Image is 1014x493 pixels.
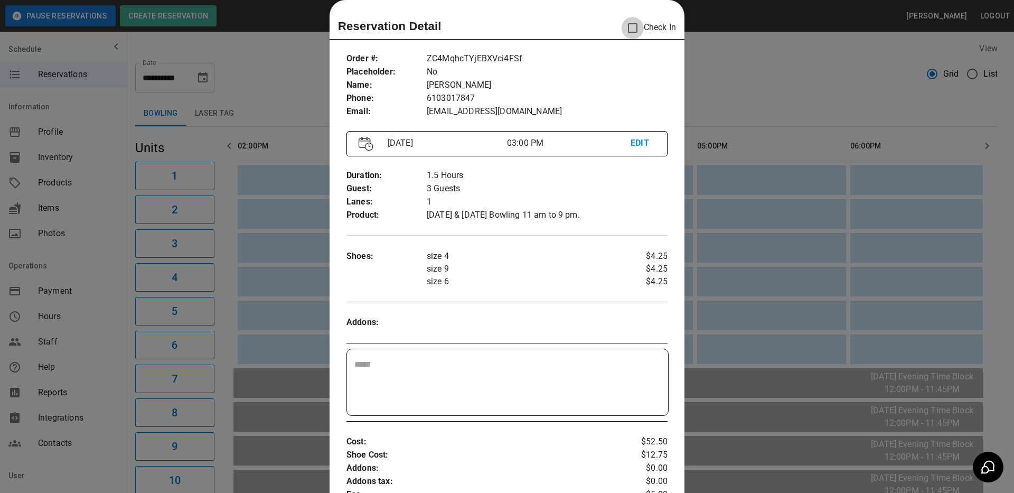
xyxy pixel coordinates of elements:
[338,17,442,35] p: Reservation Detail
[427,169,668,182] p: 1.5 Hours
[346,92,427,105] p: Phone :
[427,79,668,92] p: [PERSON_NAME]
[346,475,614,488] p: Addons tax :
[346,316,427,329] p: Addons :
[346,169,427,182] p: Duration :
[427,250,614,263] p: size 4
[346,209,427,222] p: Product :
[346,462,614,475] p: Addons :
[614,250,668,263] p: $4.25
[383,137,507,150] p: [DATE]
[346,182,427,196] p: Guest :
[346,79,427,92] p: Name :
[346,449,614,462] p: Shoe Cost :
[507,137,631,150] p: 03:00 PM
[614,275,668,288] p: $4.25
[346,250,427,263] p: Shoes :
[427,66,668,79] p: No
[622,17,676,39] p: Check In
[427,263,614,275] p: size 9
[427,209,668,222] p: [DATE] & [DATE] Bowling 11 am to 9 pm.
[427,92,668,105] p: 6103017847
[346,105,427,118] p: Email :
[614,462,668,475] p: $0.00
[427,105,668,118] p: [EMAIL_ADDRESS][DOMAIN_NAME]
[614,263,668,275] p: $4.25
[346,196,427,209] p: Lanes :
[614,475,668,488] p: $0.00
[346,435,614,449] p: Cost :
[631,137,655,150] p: EDIT
[427,182,668,196] p: 3 Guests
[427,275,614,288] p: size 6
[427,52,668,66] p: ZC4MqhcTYjEBXVci4FSf
[346,66,427,79] p: Placeholder :
[614,449,668,462] p: $12.75
[614,435,668,449] p: $52.50
[346,52,427,66] p: Order # :
[427,196,668,209] p: 1
[359,137,373,151] img: Vector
